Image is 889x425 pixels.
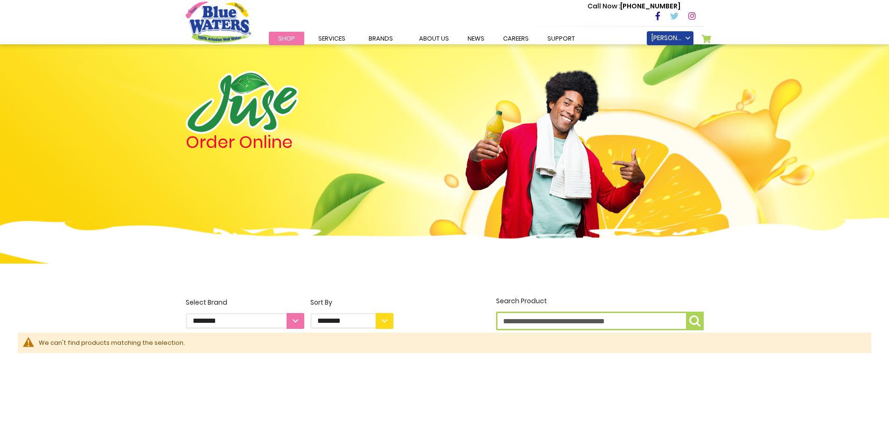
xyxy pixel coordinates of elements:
[186,313,304,329] select: Select Brand
[689,315,700,327] img: search-icon.png
[588,1,620,11] span: Call Now :
[496,296,704,330] label: Search Product
[686,312,704,330] button: Search Product
[186,1,251,42] a: store logo
[410,32,458,45] a: about us
[464,54,646,253] img: man.png
[647,31,693,45] a: [PERSON_NAME]
[186,298,304,329] label: Select Brand
[458,32,494,45] a: News
[538,32,584,45] a: support
[310,313,393,329] select: Sort By
[39,338,862,348] div: We can't find products matching the selection.
[496,312,704,330] input: Search Product
[588,1,680,11] p: [PHONE_NUMBER]
[186,134,393,151] h4: Order Online
[318,34,345,43] span: Services
[369,34,393,43] span: Brands
[186,71,299,134] img: logo
[494,32,538,45] a: careers
[310,298,393,307] div: Sort By
[278,34,295,43] span: Shop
